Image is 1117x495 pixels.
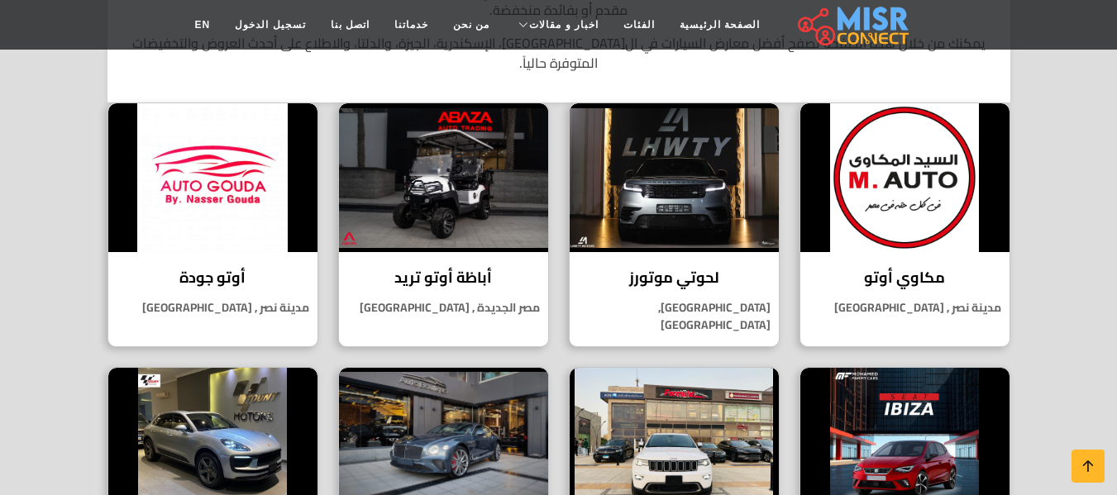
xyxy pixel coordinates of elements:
[611,9,667,40] a: الفئات
[339,103,548,252] img: أباظة أوتو تريد
[108,103,317,252] img: أوتو جودة
[790,102,1020,347] a: مكاوي أوتو مكاوي أوتو مدينة نصر , [GEOGRAPHIC_DATA]
[124,33,994,73] p: يمكنك من خلال هذه الصفحة تصفح أفضل معارض السيارات في ال[GEOGRAPHIC_DATA]، الإسكندرية، الجيزة، وال...
[351,269,536,287] h4: أباظة أوتو تريد
[318,9,382,40] a: اتصل بنا
[98,102,328,347] a: أوتو جودة أوتو جودة مدينة نصر , [GEOGRAPHIC_DATA]
[570,299,779,334] p: [GEOGRAPHIC_DATA], [GEOGRAPHIC_DATA]
[222,9,317,40] a: تسجيل الدخول
[529,17,599,32] span: اخبار و مقالات
[121,269,305,287] h4: أوتو جودة
[108,299,317,317] p: مدينة نصر , [GEOGRAPHIC_DATA]
[582,269,766,287] h4: لحوتي موتورز
[800,103,1010,252] img: مكاوي أوتو
[339,299,548,317] p: مصر الجديدة , [GEOGRAPHIC_DATA]
[328,102,559,347] a: أباظة أوتو تريد أباظة أوتو تريد مصر الجديدة , [GEOGRAPHIC_DATA]
[441,9,502,40] a: من نحن
[800,299,1010,317] p: مدينة نصر , [GEOGRAPHIC_DATA]
[798,4,909,45] img: main.misr_connect
[813,269,997,287] h4: مكاوي أوتو
[559,102,790,347] a: لحوتي موتورز لحوتي موتورز [GEOGRAPHIC_DATA], [GEOGRAPHIC_DATA]
[502,9,611,40] a: اخبار و مقالات
[570,103,779,252] img: لحوتي موتورز
[183,9,223,40] a: EN
[382,9,441,40] a: خدماتنا
[667,9,772,40] a: الصفحة الرئيسية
